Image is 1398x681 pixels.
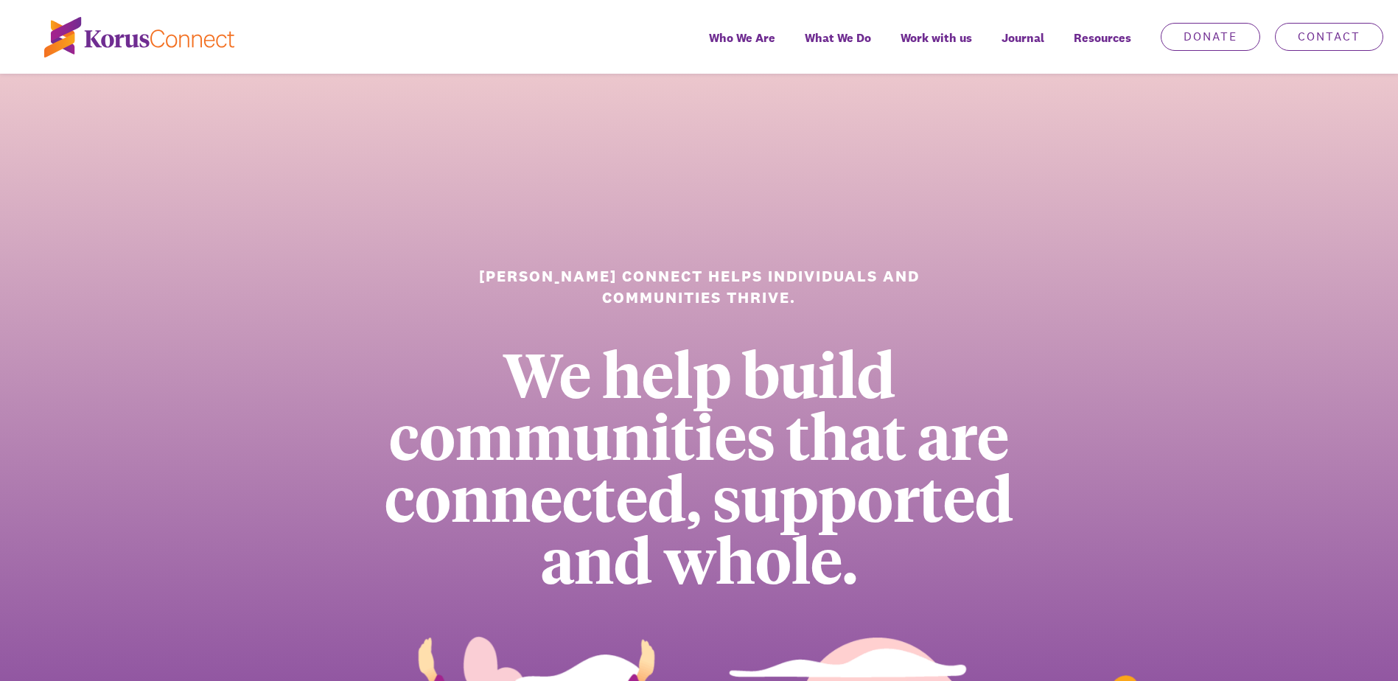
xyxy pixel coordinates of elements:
a: Contact [1275,23,1383,51]
h1: [PERSON_NAME] Connect helps individuals and communities thrive. [461,265,937,309]
a: Journal [987,21,1059,74]
img: korus-connect%2Fc5177985-88d5-491d-9cd7-4a1febad1357_logo.svg [44,17,234,57]
a: Donate [1161,23,1260,51]
a: Who We Are [694,21,790,74]
span: Journal [1002,27,1044,49]
div: Resources [1059,21,1146,74]
a: Work with us [886,21,987,74]
span: What We Do [805,27,871,49]
a: What We Do [790,21,886,74]
span: Work with us [901,27,972,49]
span: Who We Are [709,27,775,49]
div: We help build communities that are connected, supported and whole. [337,342,1061,590]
